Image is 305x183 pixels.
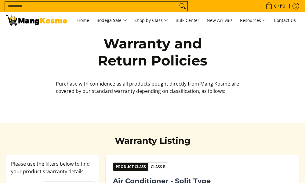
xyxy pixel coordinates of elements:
[240,17,267,24] span: Resources
[271,12,299,29] a: Contact Us
[93,12,130,29] a: Bodega Sale
[274,17,296,23] span: Contact Us
[148,164,168,170] span: Class B
[204,12,236,29] a: New Arrivals
[134,17,168,24] span: Shop by Class
[81,135,224,146] h2: Warranty Listing
[56,80,239,95] span: Purchase with confidence as all products bought directly from Mang Kosme are covered by our stand...
[81,35,224,69] h1: Warranty and Return Policies
[113,163,148,171] span: Product Class
[131,12,171,29] a: Shop by Class
[96,17,127,24] span: Bodega Sale
[279,4,286,8] span: ₱0
[176,17,199,23] span: Bulk Center
[273,4,278,8] span: 0
[172,12,202,29] a: Bulk Center
[6,15,67,26] img: Warranty and Return Policies l Mang Kosme
[74,12,92,29] a: Home
[178,2,187,11] button: Search
[207,17,233,23] span: New Arrivals
[11,160,95,175] p: Please use the filters below to find your product's warranty details.
[77,17,89,23] span: Home
[237,12,270,29] a: Resources
[264,3,287,9] span: •
[73,12,299,29] nav: Main Menu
